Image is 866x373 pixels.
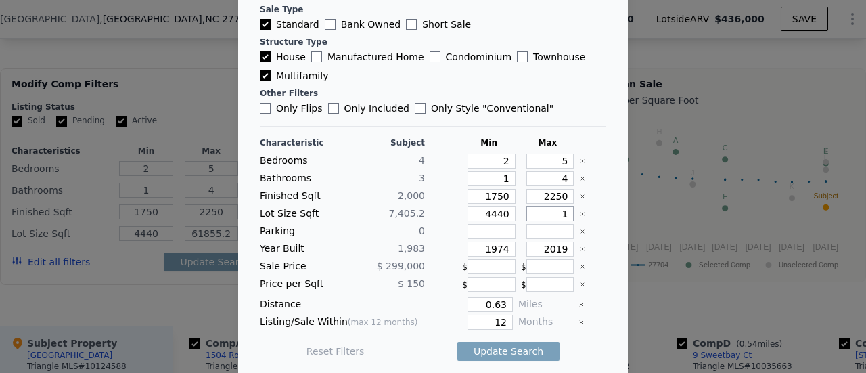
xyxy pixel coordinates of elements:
[328,102,409,115] label: Only Included
[398,278,425,289] span: $ 150
[260,171,340,186] div: Bathrooms
[430,51,440,62] input: Condominium
[457,342,560,361] button: Update Search
[348,317,418,327] span: (max 12 months)
[389,208,425,219] span: 7,405.2
[260,18,319,31] label: Standard
[462,259,516,274] div: $
[260,297,425,312] div: Distance
[260,189,340,204] div: Finished Sqft
[580,229,585,234] button: Clear
[260,88,606,99] div: Other Filters
[415,102,553,115] label: Only Style " Conventional "
[311,51,322,62] input: Manufactured Home
[517,51,528,62] input: Townhouse
[580,176,585,181] button: Clear
[580,282,585,287] button: Clear
[462,277,516,292] div: $
[419,155,425,166] span: 4
[580,194,585,199] button: Clear
[311,50,424,64] label: Manufactured Home
[260,51,271,62] input: House
[406,18,471,31] label: Short Sale
[419,225,425,236] span: 0
[398,190,425,201] span: 2,000
[462,137,516,148] div: Min
[578,320,584,325] button: Clear
[430,50,511,64] label: Condominium
[325,19,336,30] input: Bank Owned
[415,103,426,114] input: Only Style "Conventional"
[518,297,573,312] div: Miles
[580,264,585,269] button: Clear
[580,246,585,252] button: Clear
[260,137,340,148] div: Characteristic
[260,50,306,64] label: House
[377,261,425,271] span: $ 299,000
[260,69,328,83] label: Multifamily
[260,103,271,114] input: Only Flips
[260,259,340,274] div: Sale Price
[260,102,323,115] label: Only Flips
[260,19,271,30] input: Standard
[521,137,574,148] div: Max
[518,315,573,330] div: Months
[260,4,606,15] div: Sale Type
[398,243,425,254] span: 1,983
[260,154,340,169] div: Bedrooms
[260,70,271,81] input: Multifamily
[260,206,340,221] div: Lot Size Sqft
[521,277,574,292] div: $
[578,302,584,307] button: Clear
[260,242,340,257] div: Year Built
[406,19,417,30] input: Short Sale
[521,259,574,274] div: $
[260,315,425,330] div: Listing/Sale Within
[328,103,339,114] input: Only Included
[306,345,365,358] button: Reset
[517,50,585,64] label: Townhouse
[419,173,425,183] span: 3
[260,277,340,292] div: Price per Sqft
[260,224,340,239] div: Parking
[580,211,585,217] button: Clear
[325,18,401,31] label: Bank Owned
[345,137,425,148] div: Subject
[580,158,585,164] button: Clear
[260,37,606,47] div: Structure Type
